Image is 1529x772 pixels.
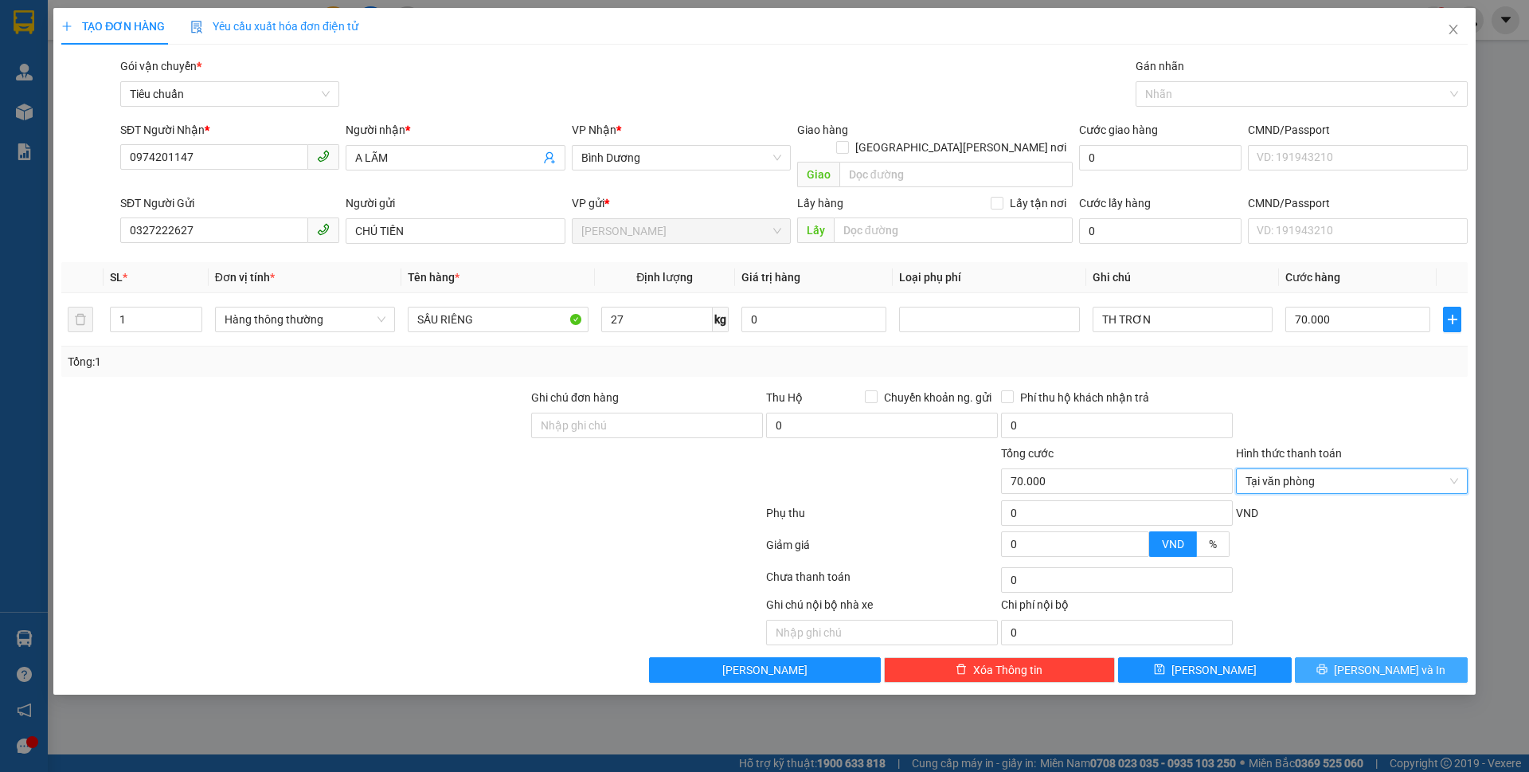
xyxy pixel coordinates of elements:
span: Tiêu chuẩn [130,82,330,106]
span: phone [317,223,330,236]
span: SL [110,271,123,284]
div: Giảm giá [764,536,999,564]
img: icon [190,21,203,33]
span: close [1447,23,1460,36]
span: Hàng thông thường [225,308,385,331]
span: Giao hàng [797,123,848,136]
input: Cước lấy hàng [1079,218,1242,244]
input: Dọc đường [839,162,1073,187]
button: plus [1443,307,1461,332]
span: delete [956,664,967,676]
span: Gói vận chuyển [120,60,201,72]
span: [GEOGRAPHIC_DATA][PERSON_NAME] nơi [849,139,1073,156]
input: 0 [741,307,886,332]
span: Giao [797,162,839,187]
span: Định lượng [636,271,693,284]
div: Ghi chú nội bộ nhà xe [766,596,998,620]
span: Cước hàng [1285,271,1340,284]
div: CMND/Passport [1248,121,1467,139]
div: Người gửi [346,194,565,212]
button: deleteXóa Thông tin [884,657,1116,683]
span: user-add [543,151,556,164]
label: Cước giao hàng [1079,123,1158,136]
span: VND [1162,538,1184,551]
label: Gán nhãn [1136,60,1184,72]
span: VND [1236,507,1258,519]
span: Giá trị hàng [741,271,800,284]
span: save [1154,664,1165,676]
span: Xóa Thông tin [973,661,1042,679]
div: Chi phí nội bộ [1001,596,1233,620]
span: Đơn vị tính [215,271,275,284]
span: [PERSON_NAME] và In [1334,661,1445,679]
div: CMND/Passport [1248,194,1467,212]
span: [PERSON_NAME] [722,661,808,679]
span: Yêu cầu xuất hóa đơn điện tử [190,20,358,33]
input: Cước giao hàng [1079,145,1242,170]
div: Người nhận [346,121,565,139]
span: TẠO ĐƠN HÀNG [61,20,165,33]
button: delete [68,307,93,332]
input: VD: Bàn, Ghế [408,307,588,332]
label: Hình thức thanh toán [1236,447,1342,460]
div: SĐT Người Nhận [120,121,339,139]
button: Close [1431,8,1476,53]
button: save[PERSON_NAME] [1118,657,1291,683]
input: Ghi chú đơn hàng [531,413,763,438]
button: [PERSON_NAME] [649,657,881,683]
span: Bình Dương [581,146,781,170]
span: Lấy hàng [797,197,843,210]
span: Cư Kuin [581,219,781,243]
div: SĐT Người Gửi [120,194,339,212]
span: plus [61,21,72,32]
span: printer [1316,664,1328,676]
label: Ghi chú đơn hàng [531,391,619,404]
input: Ghi Chú [1093,307,1273,332]
div: VP gửi [572,194,791,212]
span: plus [1444,313,1460,326]
button: printer[PERSON_NAME] và In [1295,657,1468,683]
th: Ghi chú [1086,262,1279,293]
span: Phí thu hộ khách nhận trả [1014,389,1156,406]
span: VP Nhận [572,123,616,136]
span: kg [713,307,729,332]
input: Dọc đường [834,217,1073,243]
th: Loại phụ phí [893,262,1085,293]
span: phone [317,150,330,163]
span: [PERSON_NAME] [1171,661,1257,679]
span: Tổng cước [1001,447,1054,460]
div: Phụ thu [764,504,999,532]
span: % [1209,538,1217,551]
div: Chưa thanh toán [764,568,999,596]
span: Tại văn phòng [1245,469,1458,493]
span: Tên hàng [408,271,459,284]
span: Chuyển khoản ng. gửi [878,389,998,406]
div: Tổng: 1 [68,353,590,370]
span: Lấy [797,217,834,243]
input: Nhập ghi chú [766,620,998,645]
span: Lấy tận nơi [1003,194,1073,212]
span: Thu Hộ [766,391,803,404]
label: Cước lấy hàng [1079,197,1151,210]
